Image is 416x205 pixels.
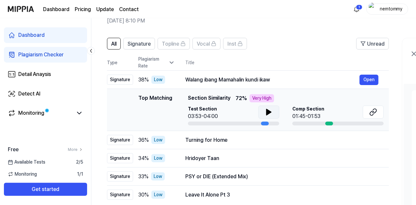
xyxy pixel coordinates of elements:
th: Title [185,55,389,70]
button: 알림1 [351,4,362,14]
button: Get started [4,183,87,196]
a: Monitoring [8,109,73,117]
div: Walang ibang Mamahalin kundi ikaw [185,76,360,84]
div: Plagiarism Checker [18,51,64,59]
span: 34 % [138,154,149,162]
div: PSY or DIE (Extended Mix) [185,173,378,181]
div: Monitoring [18,109,44,117]
span: Inst [227,40,236,48]
a: More [68,147,83,153]
span: Topline [162,40,179,48]
div: 03:53-04:00 [188,112,218,120]
span: Free [8,146,19,154]
span: Section Similarity [188,94,230,102]
span: 72 % [236,95,247,102]
div: Top Matching [138,94,172,125]
span: Available Tests [8,159,45,166]
h2: [DATE] 8:10 PM [107,17,369,25]
div: Low [151,191,165,199]
div: Signature [107,135,133,145]
div: Detect AI [18,90,40,98]
div: Detail Anaysis [18,70,51,78]
div: 1 [356,5,362,10]
div: Low [151,136,165,144]
div: Turning for Home [185,136,378,144]
div: Hridoyer Taan [185,154,378,162]
a: Update [96,6,114,13]
span: 38 % [138,76,149,84]
span: 30 % [138,191,149,199]
span: Unread [367,40,385,48]
button: Unread [356,38,389,50]
span: Monitoring [8,171,37,178]
div: Signature [107,190,133,200]
th: Type [107,55,133,71]
div: Dashboard [18,31,45,39]
span: All [111,40,116,48]
button: Inst [223,38,247,50]
a: Dashboard [4,27,87,43]
div: Signature [107,75,133,85]
a: Plagiarism Checker [4,47,87,63]
div: Signature [107,171,133,182]
span: Signature [128,40,151,48]
div: Very High [250,94,274,102]
div: Leave It Alone Pt 3 [185,191,378,199]
span: 2 / 5 [76,159,83,166]
button: All [107,38,121,50]
span: Vocal [197,40,210,48]
button: Topline [158,38,190,50]
span: 36 % [138,136,149,144]
button: profilenemtommy [366,4,408,15]
a: Dashboard [43,6,69,13]
div: Signature [107,153,133,163]
span: 1 / 1 [77,171,83,178]
button: Open [360,75,378,85]
div: Plagiarism Rate [138,56,175,69]
a: Detail Anaysis [4,66,87,82]
div: Low [151,172,165,181]
div: Low [151,154,165,162]
div: nemtommy [378,5,404,12]
img: 알림 [353,5,361,13]
a: Detect AI [4,86,87,102]
span: Test Section [188,106,218,112]
a: Contact [119,6,139,13]
button: Vocal [193,38,221,50]
div: Low [151,76,165,84]
span: 33 % [138,173,148,181]
button: Signature [123,38,155,50]
span: Comp Section [292,106,324,112]
img: profile [369,3,377,16]
a: Pricing [75,6,91,13]
div: 01:45-01:53 [292,112,324,120]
